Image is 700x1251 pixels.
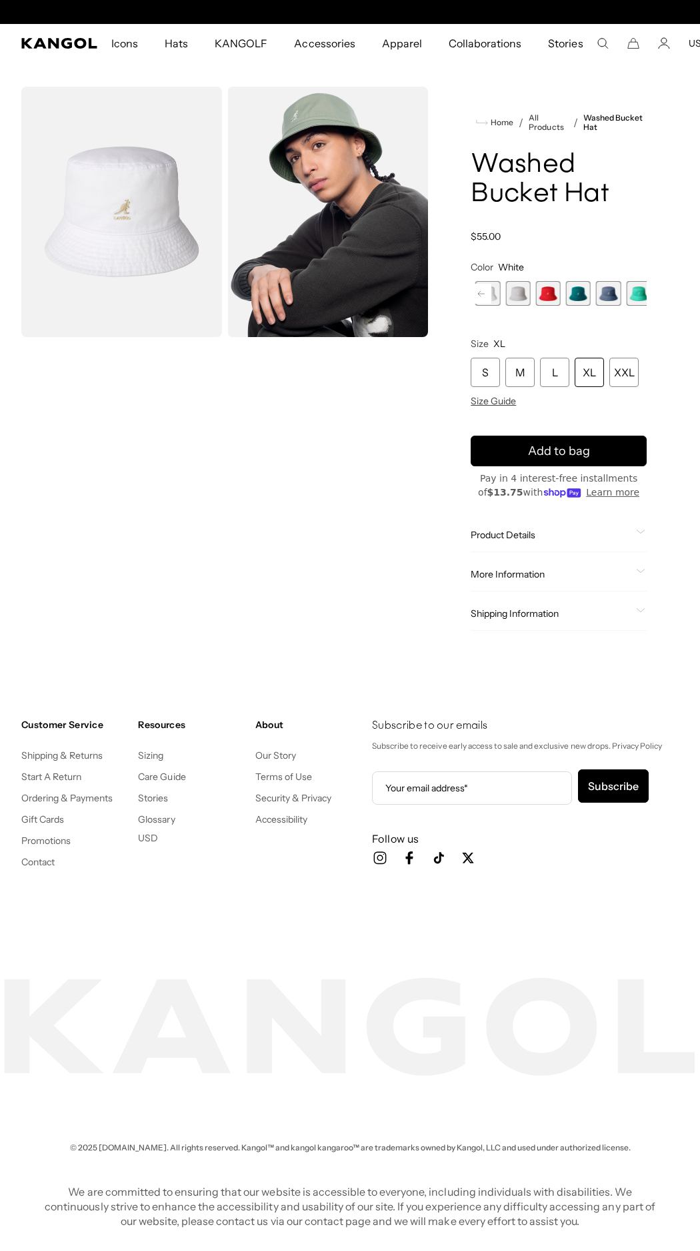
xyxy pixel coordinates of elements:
div: 1 of 2 [213,7,487,17]
div: 11 of 13 [566,281,591,306]
a: Terms of Use [255,771,312,783]
a: Accessories [281,24,368,63]
a: Promotions [21,835,71,847]
summary: Search here [597,37,609,49]
span: $55.00 [471,230,501,242]
h4: Customer Service [21,719,127,731]
label: DENIM BLUE [596,281,621,306]
a: Account [658,37,670,49]
div: 8 of 13 [475,281,500,306]
button: Cart [627,37,639,49]
span: Hats [165,24,188,63]
a: Hats [151,24,201,63]
a: Home [476,117,513,129]
span: Stories [548,24,583,63]
div: 13 of 13 [626,281,651,306]
h3: Follow us [372,831,679,846]
div: Announcement [213,7,487,17]
a: Sizing [138,749,163,761]
img: color-white [21,87,222,337]
li: / [513,115,523,131]
a: Care Guide [138,771,185,783]
span: XL [493,338,505,350]
a: Glossary [138,813,175,825]
a: Kangol [21,38,98,49]
a: Icons [98,24,151,63]
h4: About [255,719,361,731]
a: Apparel [369,24,435,63]
span: KANGOLF [215,24,267,63]
button: Add to bag [471,436,647,466]
span: Apparel [382,24,422,63]
div: XL [575,358,604,387]
span: Icons [111,24,138,63]
h4: Resources [138,719,244,731]
h1: Washed Bucket Hat [471,151,647,209]
a: All Products [529,113,568,132]
span: Shipping Information [471,608,631,620]
div: 10 of 13 [535,281,560,306]
a: Accessibility [255,813,307,825]
div: S [471,358,500,387]
label: Marine Teal [566,281,591,306]
a: Shipping & Returns [21,749,103,761]
button: USD [138,832,158,844]
a: Ordering & Payments [21,792,113,804]
a: Washed Bucket Hat [583,113,647,132]
button: Subscribe [578,769,649,803]
h4: Subscribe to our emails [372,719,679,733]
div: L [540,358,569,387]
div: 9 of 13 [505,281,530,306]
label: White [475,281,500,306]
span: Collaborations [449,24,521,63]
li: / [568,115,578,131]
a: Gift Cards [21,813,64,825]
p: We are committed to ensuring that our website is accessible to everyone, including individuals wi... [41,1184,659,1228]
span: Color [471,261,493,273]
slideshow-component: Announcement bar [213,7,487,17]
a: Start A Return [21,771,81,783]
div: 12 of 13 [596,281,621,306]
a: Stories [138,792,168,804]
span: Home [488,118,513,127]
span: Product Details [471,529,631,541]
a: KANGOLF [201,24,281,63]
div: M [505,358,535,387]
span: Add to bag [528,442,590,460]
a: Stories [535,24,596,63]
span: White [498,261,524,273]
a: Collaborations [435,24,535,63]
span: More Information [471,568,631,580]
a: Our Story [255,749,296,761]
a: Contact [21,856,55,868]
label: Moonstruck [505,281,530,306]
p: Subscribe to receive early access to sale and exclusive new drops. Privacy Policy [372,739,679,753]
img: sage-green [227,87,428,337]
label: Cherry Glow [535,281,560,306]
product-gallery: Gallery Viewer [21,87,428,337]
span: Accessories [294,24,355,63]
a: Security & Privacy [255,792,332,804]
span: Size Guide [471,395,516,407]
span: Size [471,338,489,350]
label: AQUATIC [626,281,651,306]
div: XXL [609,358,639,387]
nav: breadcrumbs [471,113,647,132]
